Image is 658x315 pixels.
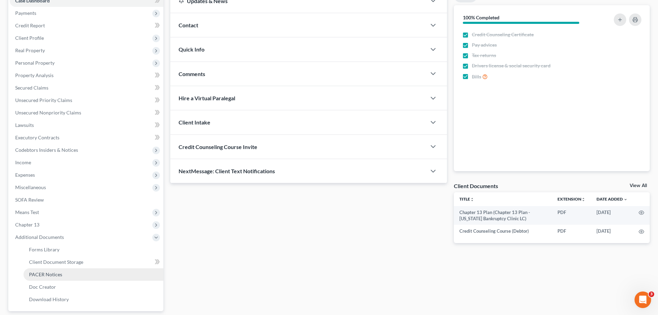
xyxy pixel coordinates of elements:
iframe: Intercom live chat [635,291,651,308]
a: Extensionunfold_more [557,196,585,202]
a: SOFA Review [10,194,163,206]
span: PACER Notices [29,271,62,277]
i: unfold_more [581,197,585,202]
span: Doc Creator [29,284,56,290]
span: Credit Counseling Certificate [472,31,534,38]
a: PACER Notices [23,268,163,281]
span: Unsecured Nonpriority Claims [15,110,81,115]
span: Forms Library [29,247,59,252]
a: Secured Claims [10,82,163,94]
span: Credit Report [15,22,45,28]
a: Lawsuits [10,119,163,131]
span: Bills [472,73,481,80]
span: Miscellaneous [15,184,46,190]
a: Forms Library [23,243,163,256]
span: Comments [179,71,205,77]
span: Pay advices [472,41,497,48]
td: Chapter 13 Plan (Chapter 13 Plan - [US_STATE] Bankruptcy Clinic LC) [454,206,552,225]
span: Client Document Storage [29,259,83,265]
a: Download History [23,293,163,306]
a: Unsecured Priority Claims [10,94,163,106]
span: Secured Claims [15,85,48,91]
span: 3 [649,291,654,297]
td: Credit Counseling Course (Debtor) [454,225,552,237]
td: PDF [552,206,591,225]
a: Titleunfold_more [459,196,474,202]
td: [DATE] [591,225,633,237]
span: Drivers license & social security card [472,62,551,69]
a: Executory Contracts [10,131,163,144]
div: Client Documents [454,182,498,189]
a: Doc Creator [23,281,163,293]
span: Income [15,159,31,165]
span: Personal Property [15,60,55,66]
span: Additional Documents [15,234,64,240]
td: [DATE] [591,206,633,225]
td: PDF [552,225,591,237]
a: View All [630,183,647,188]
a: Property Analysis [10,69,163,82]
span: Quick Info [179,46,204,53]
span: Executory Contracts [15,135,59,140]
span: Codebtors Insiders & Notices [15,147,78,153]
a: Date Added expand_more [597,196,628,202]
span: Means Test [15,209,39,215]
span: SOFA Review [15,197,44,203]
span: Unsecured Priority Claims [15,97,72,103]
strong: 100% Completed [463,15,499,20]
span: Property Analysis [15,72,54,78]
span: Client Intake [179,119,210,126]
span: Expenses [15,172,35,178]
a: Unsecured Nonpriority Claims [10,106,163,119]
i: expand_more [623,197,628,202]
span: Contact [179,22,198,28]
a: Client Document Storage [23,256,163,268]
i: unfold_more [470,197,474,202]
span: Download History [29,296,69,302]
span: Chapter 13 [15,222,39,228]
span: Credit Counseling Course Invite [179,143,257,150]
span: Client Profile [15,35,44,41]
span: Real Property [15,47,45,53]
span: Lawsuits [15,122,34,128]
span: NextMessage: Client Text Notifications [179,168,275,174]
span: Tax returns [472,52,496,59]
a: Credit Report [10,19,163,32]
span: Payments [15,10,36,16]
span: Hire a Virtual Paralegal [179,95,235,101]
